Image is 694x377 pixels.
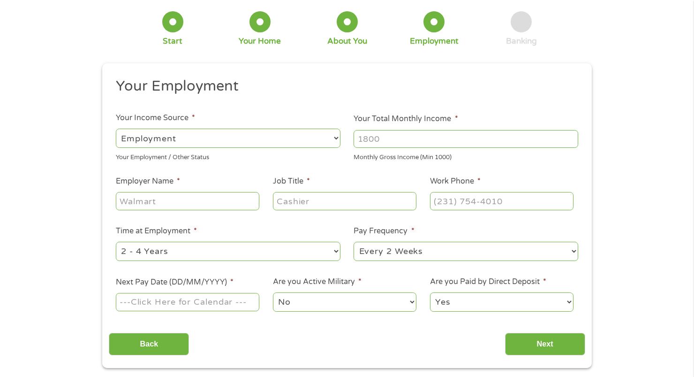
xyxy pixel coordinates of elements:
[273,177,310,186] label: Job Title
[116,113,195,123] label: Your Income Source
[354,150,578,162] div: Monthly Gross Income (Min 1000)
[163,36,182,46] div: Start
[116,77,572,96] h2: Your Employment
[273,277,362,287] label: Are you Active Military
[505,333,585,356] input: Next
[109,333,189,356] input: Back
[116,277,234,287] label: Next Pay Date (DD/MM/YYYY)
[430,277,546,287] label: Are you Paid by Direct Deposit
[430,192,573,210] input: (231) 754-4010
[273,192,416,210] input: Cashier
[430,177,481,186] label: Work Phone
[410,36,459,46] div: Employment
[506,36,537,46] div: Banking
[327,36,367,46] div: About You
[116,293,259,311] input: ---Click Here for Calendar ---
[354,130,578,148] input: 1800
[116,192,259,210] input: Walmart
[116,177,180,186] label: Employer Name
[116,226,197,236] label: Time at Employment
[116,150,340,162] div: Your Employment / Other Status
[354,226,414,236] label: Pay Frequency
[239,36,281,46] div: Your Home
[354,114,458,124] label: Your Total Monthly Income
